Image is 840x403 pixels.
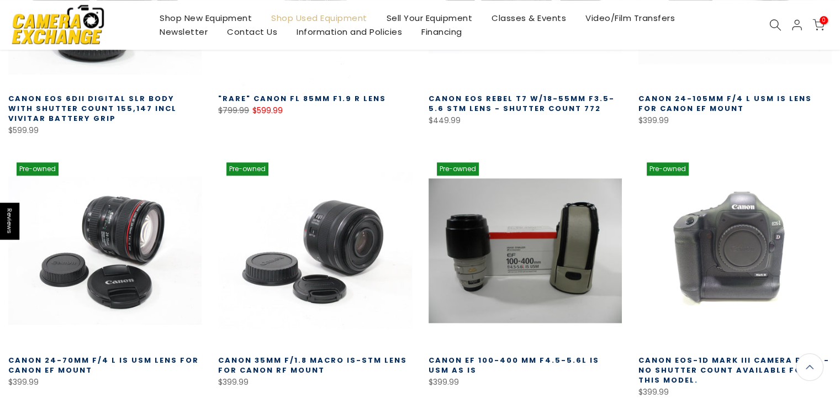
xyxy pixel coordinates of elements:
a: Canon 24-70mm f/4 L IS USM Lens for Canon EF Mount [8,355,199,375]
a: Sell Your Equipment [377,11,482,25]
a: Newsletter [150,25,218,39]
span: 0 [820,16,828,24]
div: $449.99 [429,114,622,128]
a: Canon EOS Rebel T7 w/18-55mm F3.5-5.6 STM Lens - Shutter Count 772 [429,93,615,114]
a: Back to the top [796,353,823,381]
a: Canon EOS 6DII Digital SLR Body with Shutter Count 155,147 Incl Vivitar Battery Grip [8,93,177,124]
a: Canon 24-105mm f/4 L USM IS Lens for Canon EF Mount [638,93,812,114]
a: Classes & Events [482,11,576,25]
ins: $599.99 [252,104,283,118]
a: Contact Us [218,25,287,39]
div: $599.99 [8,124,202,137]
div: $399.99 [638,114,832,128]
a: Canon EF 100-400 mm f4.5-5.6L IS USM AS IS [429,355,599,375]
a: Canon EOS-1D Mark III Camera Body - No shutter count available for this model. [638,355,830,385]
del: $799.99 [218,105,249,116]
a: Canon 35mm f/1.8 Macro IS-STM Lens for Canon RF Mount [218,355,407,375]
a: Shop Used Equipment [262,11,377,25]
div: $399.99 [8,375,202,389]
a: "RARE" Canon FL 85MM F1.9 R Lens [218,93,386,104]
div: $399.99 [218,375,411,389]
a: Information and Policies [287,25,412,39]
a: 0 [812,19,825,31]
div: $399.99 [638,385,832,399]
div: $399.99 [429,375,622,389]
a: Video/Film Transfers [576,11,685,25]
a: Shop New Equipment [150,11,262,25]
a: Financing [412,25,472,39]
